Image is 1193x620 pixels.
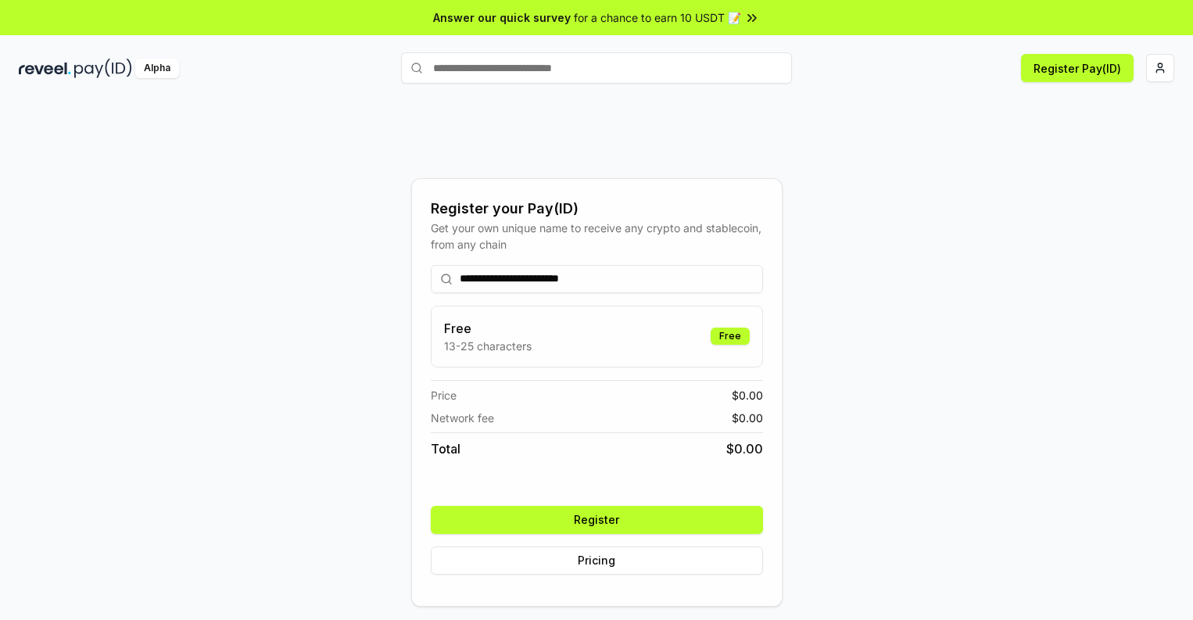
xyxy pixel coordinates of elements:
[433,9,571,26] span: Answer our quick survey
[726,439,763,458] span: $ 0.00
[431,410,494,426] span: Network fee
[711,328,750,345] div: Free
[574,9,741,26] span: for a chance to earn 10 USDT 📝
[431,220,763,253] div: Get your own unique name to receive any crypto and stablecoin, from any chain
[431,198,763,220] div: Register your Pay(ID)
[431,547,763,575] button: Pricing
[444,338,532,354] p: 13-25 characters
[732,387,763,403] span: $ 0.00
[431,387,457,403] span: Price
[19,59,71,78] img: reveel_dark
[431,506,763,534] button: Register
[444,319,532,338] h3: Free
[431,439,460,458] span: Total
[1021,54,1134,82] button: Register Pay(ID)
[135,59,179,78] div: Alpha
[74,59,132,78] img: pay_id
[732,410,763,426] span: $ 0.00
